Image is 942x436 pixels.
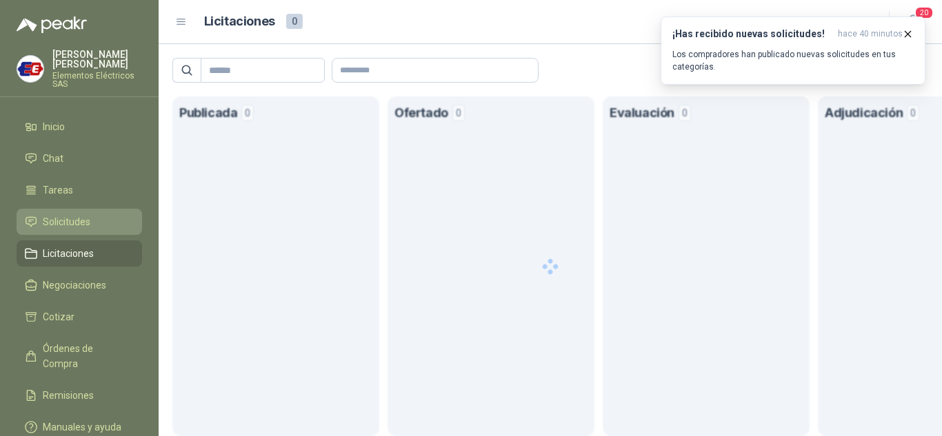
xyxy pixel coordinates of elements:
[43,341,129,371] span: Órdenes de Compra
[43,214,90,229] span: Solicitudes
[17,17,87,33] img: Logo peakr
[204,12,275,32] h1: Licitaciones
[43,151,63,166] span: Chat
[43,246,94,261] span: Licitaciones
[17,209,142,235] a: Solicitudes
[17,177,142,203] a: Tareas
[17,382,142,408] a: Remisiones
[914,6,934,19] span: 20
[661,17,925,85] button: ¡Has recibido nuevas solicitudes!hace 40 minutos Los compradores han publicado nuevas solicitudes...
[17,56,43,82] img: Company Logo
[17,114,142,140] a: Inicio
[17,145,142,172] a: Chat
[901,10,925,34] button: 20
[672,28,832,40] h3: ¡Has recibido nuevas solicitudes!
[43,388,94,403] span: Remisiones
[43,309,74,324] span: Cotizar
[43,119,65,134] span: Inicio
[52,72,142,88] p: Elementos Eléctricos SAS
[17,240,142,267] a: Licitaciones
[43,183,73,198] span: Tareas
[52,50,142,69] p: [PERSON_NAME] [PERSON_NAME]
[286,14,303,29] span: 0
[17,272,142,298] a: Negociaciones
[43,419,121,435] span: Manuales y ayuda
[17,304,142,330] a: Cotizar
[672,48,914,73] p: Los compradores han publicado nuevas solicitudes en tus categorías.
[17,335,142,377] a: Órdenes de Compra
[838,28,903,40] span: hace 40 minutos
[43,278,106,293] span: Negociaciones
